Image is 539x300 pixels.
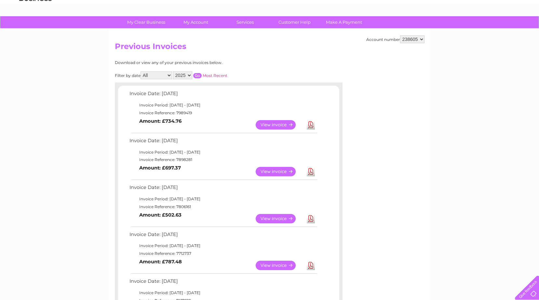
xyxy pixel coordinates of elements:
[128,148,318,156] td: Invoice Period: [DATE] - [DATE]
[128,109,318,117] td: Invoice Reference: 7989419
[424,28,437,32] a: Water
[256,120,303,130] a: View
[139,212,182,218] b: Amount: £502.63
[307,120,315,130] a: Download
[128,242,318,250] td: Invoice Period: [DATE] - [DATE]
[128,89,318,101] td: Invoice Date: [DATE]
[128,156,318,164] td: Invoice Reference: 7898281
[268,16,321,28] a: Customer Help
[139,118,182,124] b: Amount: £734.76
[19,17,52,37] img: logo.png
[116,4,424,31] div: Clear Business is a trading name of Verastar Limited (registered in [GEOGRAPHIC_DATA] No. 3667643...
[317,16,371,28] a: Make A Payment
[416,3,461,11] a: 0333 014 3131
[115,71,286,79] div: Filter by date
[307,261,315,270] a: Download
[218,16,272,28] a: Services
[518,28,533,32] a: Log out
[441,28,455,32] a: Energy
[307,214,315,223] a: Download
[169,16,222,28] a: My Account
[482,28,492,32] a: Blog
[139,165,181,171] b: Amount: £697.37
[128,101,318,109] td: Invoice Period: [DATE] - [DATE]
[128,203,318,211] td: Invoice Reference: 7806161
[366,35,424,43] div: Account number
[307,167,315,176] a: Download
[115,42,424,54] h2: Previous Invoices
[496,28,512,32] a: Contact
[119,16,173,28] a: My Clear Business
[128,195,318,203] td: Invoice Period: [DATE] - [DATE]
[256,261,303,270] a: View
[459,28,478,32] a: Telecoms
[128,277,318,289] td: Invoice Date: [DATE]
[128,289,318,297] td: Invoice Period: [DATE] - [DATE]
[128,250,318,257] td: Invoice Reference: 7712737
[139,259,182,265] b: Amount: £787.48
[203,73,227,78] a: Most Recent
[256,167,303,176] a: View
[128,183,318,195] td: Invoice Date: [DATE]
[128,230,318,242] td: Invoice Date: [DATE]
[115,60,286,65] div: Download or view any of your previous invoices below.
[256,214,303,223] a: View
[128,136,318,148] td: Invoice Date: [DATE]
